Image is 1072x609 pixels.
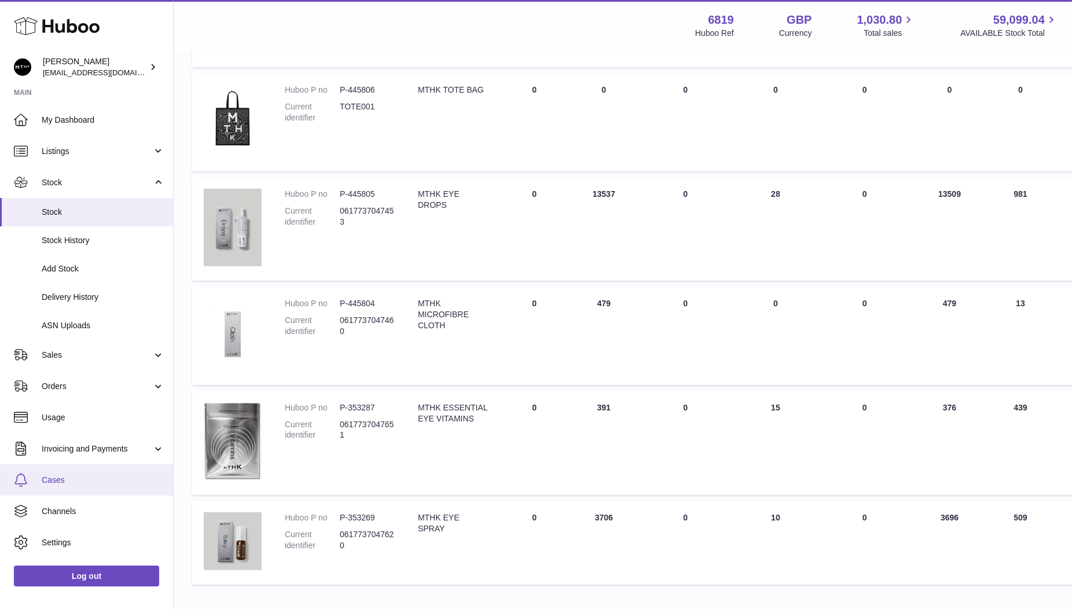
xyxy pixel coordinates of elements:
[285,189,340,200] dt: Huboo P no
[340,512,395,523] dd: P-353269
[340,419,395,441] dd: 0617737047651
[569,177,638,280] td: 13537
[14,58,31,76] img: amar@mthk.com
[418,298,488,331] div: MTHK MICROFIBRE CLOTH
[42,475,164,486] span: Cases
[418,402,488,424] div: MTHK ESSENTIAL EYE VITAMINS
[862,403,867,412] span: 0
[569,501,638,585] td: 3706
[42,381,152,392] span: Orders
[204,189,262,266] img: product image
[418,189,488,211] div: MTHK EYE DROPS
[42,207,164,218] span: Stock
[340,206,395,228] dd: 0617737047453
[43,56,147,78] div: [PERSON_NAME]
[340,529,395,551] dd: 0617737047620
[732,177,819,280] td: 28
[864,28,915,39] span: Total sales
[340,101,395,123] dd: TOTE001
[204,512,262,570] img: product image
[43,68,170,77] span: [EMAIL_ADDRESS][DOMAIN_NAME]
[418,85,488,96] div: MTHK TOTE BAG
[285,529,340,551] dt: Current identifier
[989,73,1052,171] td: 0
[340,402,395,413] dd: P-353287
[285,402,340,413] dt: Huboo P no
[569,287,638,385] td: 479
[911,391,989,496] td: 376
[960,28,1058,39] span: AVAILABLE Stock Total
[911,73,989,171] td: 0
[569,73,638,171] td: 0
[787,12,812,28] strong: GBP
[911,287,989,385] td: 479
[500,501,569,585] td: 0
[42,506,164,517] span: Channels
[14,566,159,586] a: Log out
[285,101,340,123] dt: Current identifier
[204,85,262,157] img: product image
[42,177,152,188] span: Stock
[285,298,340,309] dt: Huboo P no
[960,12,1058,39] a: 59,099.04 AVAILABLE Stock Total
[638,391,732,496] td: 0
[638,287,732,385] td: 0
[42,263,164,274] span: Add Stock
[989,287,1052,385] td: 13
[708,12,734,28] strong: 6819
[500,177,569,280] td: 0
[285,419,340,441] dt: Current identifier
[989,177,1052,280] td: 981
[732,73,819,171] td: 0
[42,412,164,423] span: Usage
[340,315,395,337] dd: 0617737047460
[732,287,819,385] td: 0
[732,391,819,496] td: 15
[779,28,812,39] div: Currency
[285,85,340,96] dt: Huboo P no
[993,12,1045,28] span: 59,099.04
[862,513,867,522] span: 0
[204,402,262,481] img: product image
[42,443,152,454] span: Invoicing and Payments
[857,12,916,39] a: 1,030.80 Total sales
[695,28,734,39] div: Huboo Ref
[285,206,340,228] dt: Current identifier
[862,299,867,308] span: 0
[862,85,867,94] span: 0
[285,315,340,337] dt: Current identifier
[638,177,732,280] td: 0
[42,146,152,157] span: Listings
[638,501,732,585] td: 0
[42,320,164,331] span: ASN Uploads
[42,115,164,126] span: My Dashboard
[911,501,989,585] td: 3696
[500,287,569,385] td: 0
[340,189,395,200] dd: P-445805
[42,350,152,361] span: Sales
[42,537,164,548] span: Settings
[418,512,488,534] div: MTHK EYE SPRAY
[911,177,989,280] td: 13509
[340,298,395,309] dd: P-445804
[638,73,732,171] td: 0
[732,501,819,585] td: 10
[42,235,164,246] span: Stock History
[42,292,164,303] span: Delivery History
[500,391,569,496] td: 0
[989,391,1052,496] td: 439
[857,12,902,28] span: 1,030.80
[862,189,867,199] span: 0
[204,298,262,370] img: product image
[285,512,340,523] dt: Huboo P no
[500,73,569,171] td: 0
[340,85,395,96] dd: P-445806
[569,391,638,496] td: 391
[989,501,1052,585] td: 509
